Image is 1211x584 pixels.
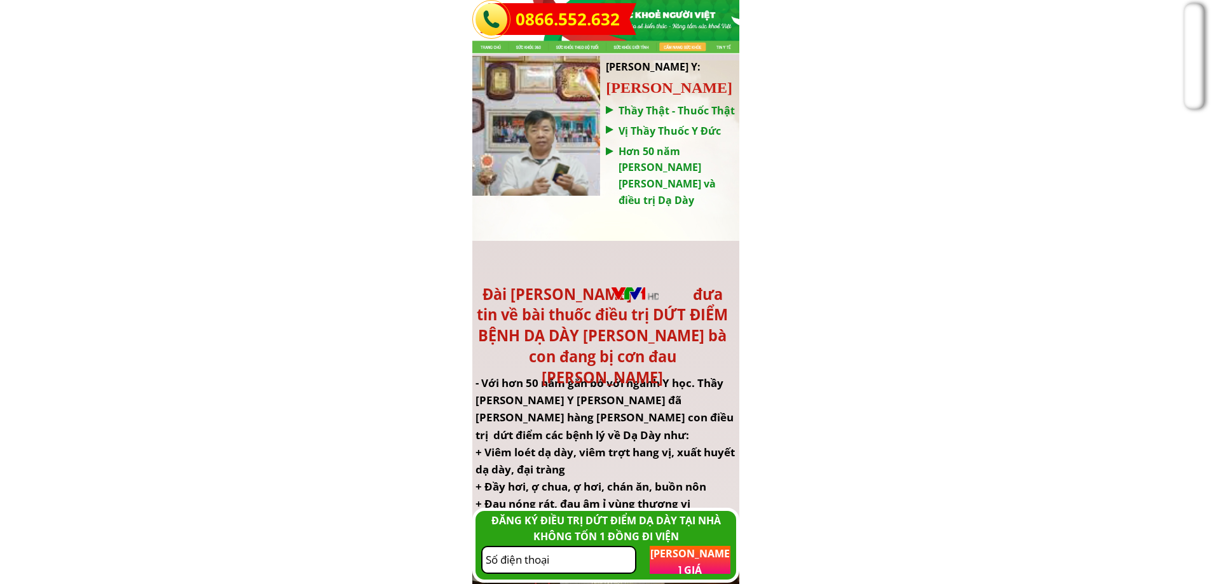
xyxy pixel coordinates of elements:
[477,284,728,388] span: Đài [PERSON_NAME] đưa tin về bài thuốc điều trị DỨT ĐIỂM BỆNH DẠ DÀY [PERSON_NAME] bà con đang bị...
[650,546,730,578] p: [PERSON_NAME] GIÁ
[619,103,735,119] h3: Thầy Thật - Thuốc Thật
[479,513,734,545] div: ĐĂNG KÝ ĐIỀU TRỊ DỨT ĐIỂM DẠ DÀY TẠI NHÀ KHÔNG TỐN 1 ĐỒNG ĐI VIỆN
[516,6,623,33] a: 0866.552.632
[476,374,736,581] div: - Với hơn 50 năm gắn bó với ngành Y học. Thầy [PERSON_NAME] Y [PERSON_NAME] đã [PERSON_NAME] hàng...
[619,144,724,208] h3: Hơn 50 năm [PERSON_NAME] [PERSON_NAME] và điều trị Dạ Dày
[482,547,635,572] input: Mời bà con nhập lại Số Điện Thoại chỉ bao gồm 10 chữ số!
[619,123,725,140] h3: Vị Thầy Thuốc Y Đức
[606,76,777,100] h2: [PERSON_NAME]
[606,59,728,76] h3: [PERSON_NAME] Y:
